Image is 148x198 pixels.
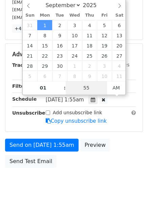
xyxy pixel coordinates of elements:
[112,40,127,51] span: September 20, 2025
[112,71,127,81] span: October 11, 2025
[52,51,67,61] span: September 23, 2025
[67,30,82,40] span: September 10, 2025
[12,110,45,116] strong: Unsubscribe
[67,51,82,61] span: September 24, 2025
[12,96,37,102] strong: Schedule
[82,20,97,30] span: September 4, 2025
[97,40,112,51] span: September 19, 2025
[23,20,38,30] span: August 31, 2025
[82,13,97,18] span: Thu
[97,61,112,71] span: October 3, 2025
[67,20,82,30] span: September 3, 2025
[52,13,67,18] span: Tue
[12,62,35,68] strong: Tracking
[107,81,126,95] span: Click to toggle
[82,40,97,51] span: September 18, 2025
[52,71,67,81] span: October 7, 2025
[23,13,38,18] span: Sun
[37,61,52,71] span: September 29, 2025
[64,81,66,95] span: :
[112,13,127,18] span: Sat
[37,30,52,40] span: September 8, 2025
[37,40,52,51] span: September 15, 2025
[80,139,110,152] a: Preview
[67,71,82,81] span: October 8, 2025
[82,30,97,40] span: September 11, 2025
[97,20,112,30] span: September 5, 2025
[82,71,97,81] span: October 9, 2025
[82,51,97,61] span: September 25, 2025
[37,13,52,18] span: Mon
[114,165,148,198] iframe: Chat Widget
[37,71,52,81] span: October 6, 2025
[52,30,67,40] span: September 9, 2025
[23,71,38,81] span: October 5, 2025
[97,71,112,81] span: October 10, 2025
[37,51,52,61] span: September 22, 2025
[12,51,136,58] h5: Advanced
[112,30,127,40] span: September 13, 2025
[46,97,84,103] span: [DATE] 1:55am
[112,61,127,71] span: October 4, 2025
[52,20,67,30] span: September 2, 2025
[23,51,38,61] span: September 21, 2025
[37,20,52,30] span: September 1, 2025
[23,81,64,95] input: Hour
[12,7,88,12] small: [EMAIL_ADDRESS][DOMAIN_NAME]
[46,118,107,124] a: Copy unsubscribe link
[5,155,57,168] a: Send Test Email
[82,61,97,71] span: October 2, 2025
[66,81,107,95] input: Minute
[52,61,67,71] span: September 30, 2025
[53,109,102,116] label: Add unsubscribe link
[5,139,79,152] a: Send on [DATE] 1:55am
[67,40,82,51] span: September 17, 2025
[67,13,82,18] span: Wed
[12,15,88,20] small: [EMAIL_ADDRESS][DOMAIN_NAME]
[97,13,112,18] span: Fri
[112,51,127,61] span: September 27, 2025
[112,20,127,30] span: September 6, 2025
[97,51,112,61] span: September 26, 2025
[52,40,67,51] span: September 16, 2025
[12,24,41,33] a: +47 more
[67,61,82,71] span: October 1, 2025
[81,2,105,8] input: Year
[23,61,38,71] span: September 28, 2025
[97,30,112,40] span: September 12, 2025
[23,40,38,51] span: September 14, 2025
[12,83,29,89] strong: Filters
[23,30,38,40] span: September 7, 2025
